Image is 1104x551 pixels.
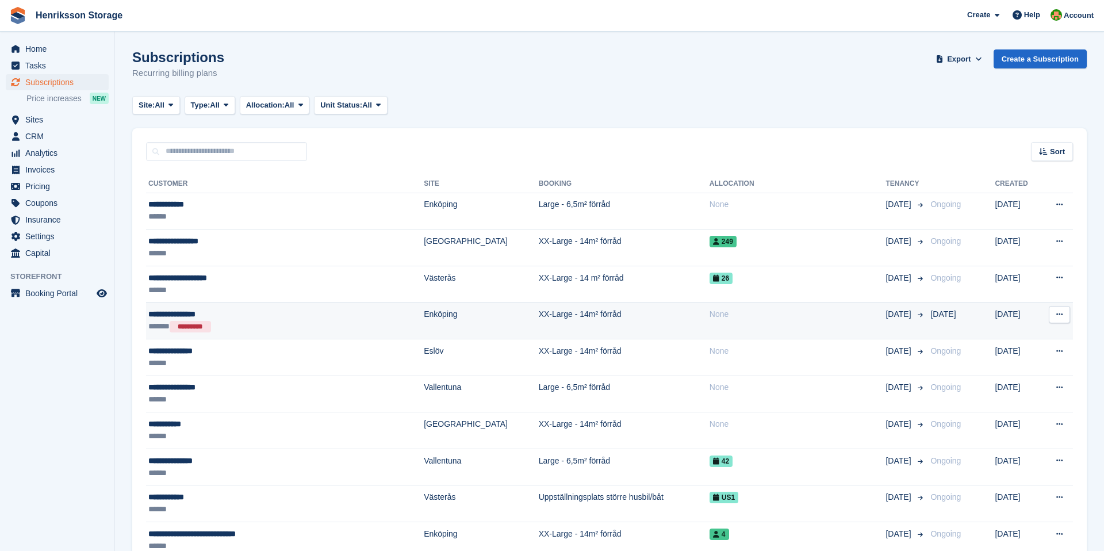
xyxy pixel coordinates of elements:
[146,175,424,193] th: Customer
[539,266,710,303] td: XX-Large - 14 m² förråd
[885,345,913,357] span: [DATE]
[995,175,1040,193] th: Created
[885,491,913,503] span: [DATE]
[424,412,538,449] td: [GEOGRAPHIC_DATA]
[885,418,913,430] span: [DATE]
[25,285,94,301] span: Booking Portal
[25,128,94,144] span: CRM
[95,286,109,300] a: Preview store
[25,58,94,74] span: Tasks
[930,236,961,246] span: Ongoing
[1064,10,1094,21] span: Account
[424,376,538,412] td: Vallentuna
[424,193,538,229] td: Enköping
[539,376,710,412] td: Large - 6,5m² förråd
[947,53,971,65] span: Export
[1050,146,1065,158] span: Sort
[539,339,710,376] td: XX-Large - 14m² förråd
[885,455,913,467] span: [DATE]
[362,100,372,111] span: All
[132,96,180,115] button: Site: All
[710,345,886,357] div: None
[210,100,220,111] span: All
[995,412,1040,449] td: [DATE]
[6,178,109,194] a: menu
[6,145,109,161] a: menu
[885,272,913,284] span: [DATE]
[930,309,956,319] span: [DATE]
[6,162,109,178] a: menu
[314,96,387,115] button: Unit Status: All
[25,145,94,161] span: Analytics
[132,49,224,65] h1: Subscriptions
[539,229,710,266] td: XX-Large - 14m² förråd
[885,198,913,211] span: [DATE]
[6,212,109,228] a: menu
[155,100,164,111] span: All
[967,9,990,21] span: Create
[710,456,733,467] span: 42
[26,93,82,104] span: Price increases
[6,128,109,144] a: menu
[995,266,1040,303] td: [DATE]
[25,41,94,57] span: Home
[191,100,210,111] span: Type:
[424,175,538,193] th: Site
[930,492,961,502] span: Ongoing
[25,162,94,178] span: Invoices
[6,58,109,74] a: menu
[710,308,886,320] div: None
[995,229,1040,266] td: [DATE]
[995,485,1040,522] td: [DATE]
[930,382,961,392] span: Ongoing
[539,449,710,485] td: Large - 6,5m² förråd
[185,96,235,115] button: Type: All
[132,67,224,80] p: Recurring billing plans
[885,175,926,193] th: Tenancy
[90,93,109,104] div: NEW
[710,236,737,247] span: 249
[6,285,109,301] a: menu
[31,6,127,25] a: Henriksson Storage
[424,266,538,303] td: Västerås
[930,273,961,282] span: Ongoing
[424,339,538,376] td: Eslöv
[539,303,710,339] td: XX-Large - 14m² förråd
[1024,9,1040,21] span: Help
[1051,9,1062,21] img: Mikael Holmström
[885,381,913,393] span: [DATE]
[25,245,94,261] span: Capital
[6,245,109,261] a: menu
[710,381,886,393] div: None
[539,485,710,522] td: Uppställningsplats större husbil/båt
[995,339,1040,376] td: [DATE]
[885,308,913,320] span: [DATE]
[710,175,886,193] th: Allocation
[710,198,886,211] div: None
[25,74,94,90] span: Subscriptions
[6,228,109,244] a: menu
[710,273,733,284] span: 26
[710,529,729,540] span: 4
[240,96,310,115] button: Allocation: All
[539,193,710,229] td: Large - 6,5m² förråd
[10,271,114,282] span: Storefront
[930,456,961,465] span: Ongoing
[320,100,362,111] span: Unit Status:
[6,195,109,211] a: menu
[424,485,538,522] td: Västerås
[26,92,109,105] a: Price increases NEW
[6,112,109,128] a: menu
[424,229,538,266] td: [GEOGRAPHIC_DATA]
[285,100,294,111] span: All
[25,112,94,128] span: Sites
[539,412,710,449] td: XX-Large - 14m² förråd
[995,449,1040,485] td: [DATE]
[25,195,94,211] span: Coupons
[6,74,109,90] a: menu
[995,193,1040,229] td: [DATE]
[885,235,913,247] span: [DATE]
[139,100,155,111] span: Site:
[995,376,1040,412] td: [DATE]
[25,228,94,244] span: Settings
